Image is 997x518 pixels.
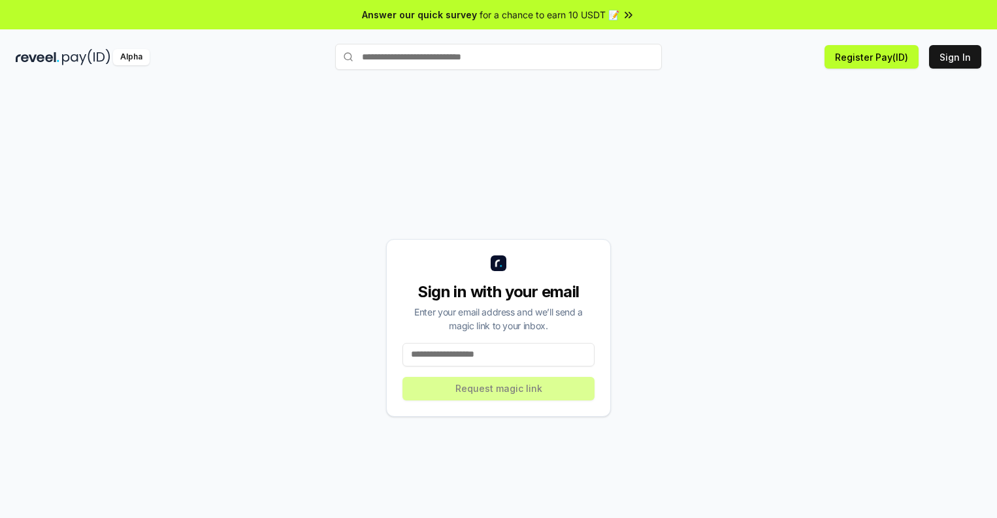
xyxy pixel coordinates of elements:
img: logo_small [491,255,506,271]
img: pay_id [62,49,110,65]
div: Alpha [113,49,150,65]
span: Answer our quick survey [362,8,477,22]
button: Sign In [929,45,981,69]
img: reveel_dark [16,49,59,65]
div: Sign in with your email [402,282,595,302]
button: Register Pay(ID) [825,45,919,69]
div: Enter your email address and we’ll send a magic link to your inbox. [402,305,595,332]
span: for a chance to earn 10 USDT 📝 [480,8,619,22]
